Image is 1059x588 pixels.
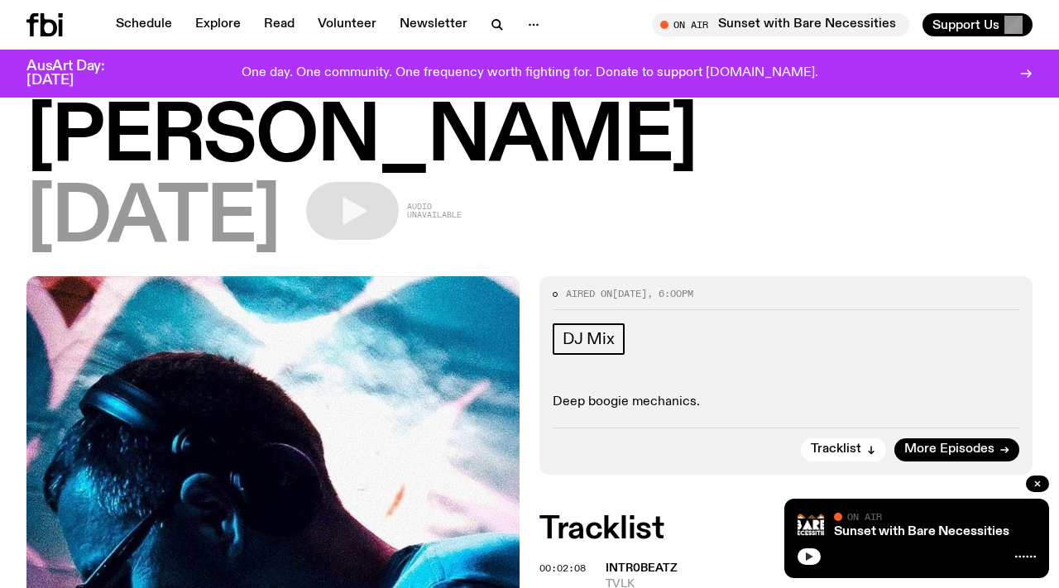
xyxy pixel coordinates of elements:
[811,443,861,456] span: Tracklist
[647,287,693,300] span: , 6:00pm
[894,438,1019,461] a: More Episodes
[185,13,251,36] a: Explore
[539,562,586,575] span: 00:02:08
[26,60,132,88] h3: AusArt Day: [DATE]
[242,66,818,81] p: One day. One community. One frequency worth fighting for. Donate to support [DOMAIN_NAME].
[539,514,1033,544] h2: Tracklist
[932,17,999,32] span: Support Us
[612,287,647,300] span: [DATE]
[847,511,882,522] span: On Air
[26,182,280,256] span: [DATE]
[106,13,182,36] a: Schedule
[606,562,678,574] span: intr0beatz
[553,394,1019,410] p: Deep boogie mechanics.
[563,330,615,348] span: DJ Mix
[834,525,1009,538] a: Sunset with Bare Necessities
[904,443,994,456] span: More Episodes
[539,564,586,573] button: 00:02:08
[407,203,462,219] span: Audio unavailable
[390,13,477,36] a: Newsletter
[553,323,625,355] a: DJ Mix
[26,26,1033,175] h1: Sunset with [PERSON_NAME]
[254,13,304,36] a: Read
[652,13,909,36] button: On AirSunset with Bare Necessities
[798,512,824,538] img: Bare Necessities
[566,287,612,300] span: Aired on
[922,13,1033,36] button: Support Us
[801,438,886,461] button: Tracklist
[308,13,386,36] a: Volunteer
